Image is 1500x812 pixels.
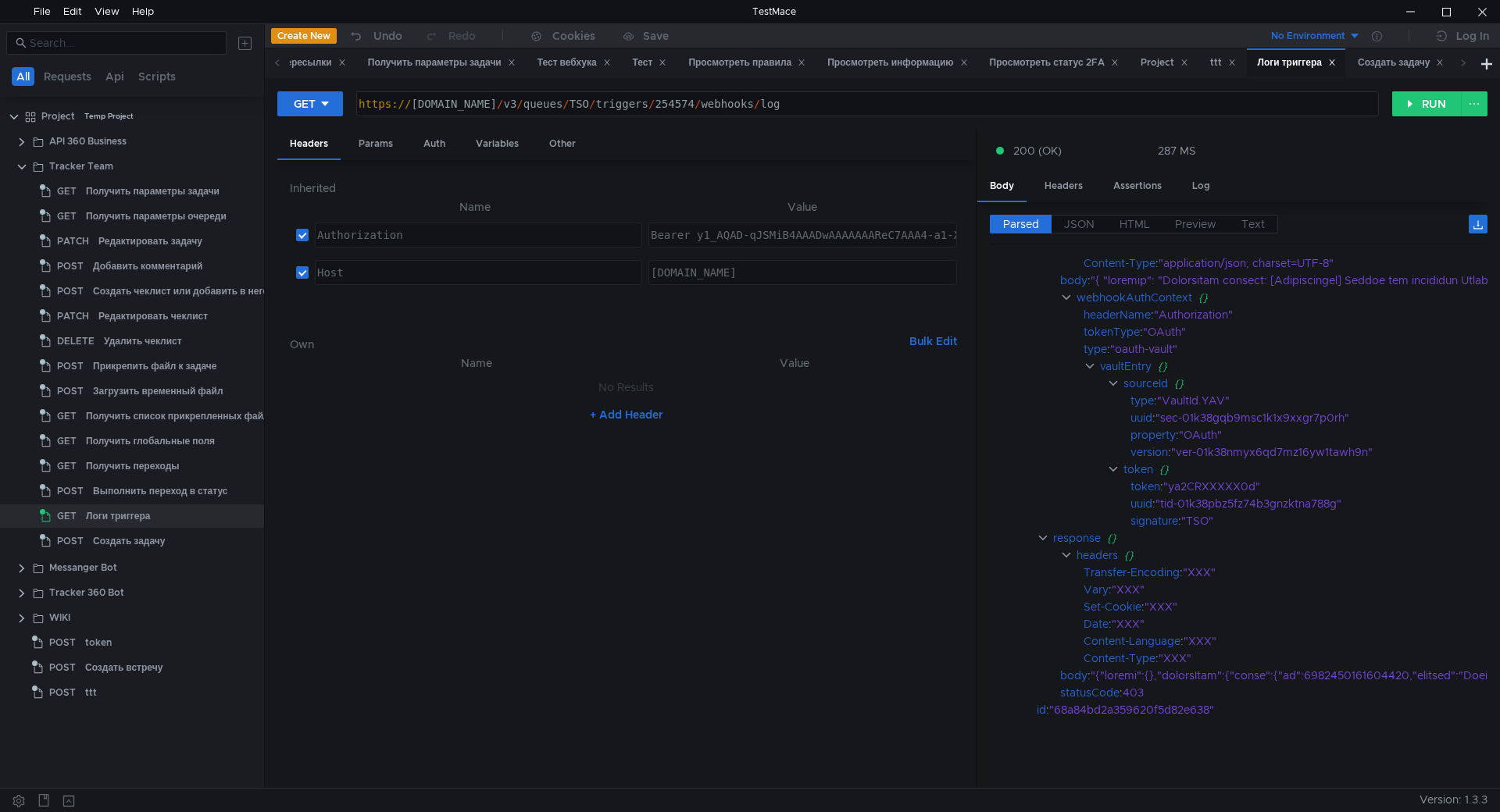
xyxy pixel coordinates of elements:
div: id [1037,701,1046,718]
div: version [1130,443,1168,461]
button: Requests [39,67,96,86]
div: Redo [448,27,476,45]
div: Project [41,105,75,128]
div: GET [294,95,316,112]
div: Получить переходы [86,454,180,478]
span: GET [57,180,77,203]
div: sourceId [1123,375,1168,392]
div: token [85,631,112,654]
div: type [1130,392,1154,409]
div: type [1084,340,1107,358]
span: GET [57,454,77,478]
div: Логи триггера [1258,55,1336,71]
span: Preview [1175,217,1216,231]
span: GET [57,504,77,528]
span: Text [1241,217,1265,231]
input: Search... [30,34,217,52]
div: Set-Cookie [1084,598,1141,615]
div: Создать чеклист или добавить в него пункты [93,280,305,303]
div: Content-Type [1084,650,1155,667]
div: uuid [1130,495,1152,512]
div: response [1053,529,1101,547]
span: POST [49,681,76,704]
div: signature [1130,512,1178,529]
div: Project [1141,55,1188,71]
div: Прикрепить файл к задаче [93,354,217,378]
div: Удалить чеклист [104,329,182,353]
nz-embed-empty: No Results [598,380,654,394]
span: 200 (OK) [1013,142,1062,159]
span: POST [57,255,84,278]
div: API 360 Business [49,130,127,153]
button: All [12,67,34,86]
div: ttt [1210,55,1236,71]
button: + Add Header [584,405,670,424]
div: body [1060,667,1087,684]
div: Variables [463,130,531,158]
div: No Environment [1271,29,1345,44]
span: DELETE [57,329,95,353]
span: GET [57,205,77,228]
button: Create New [271,28,337,44]
div: Assertions [1101,172,1174,201]
div: Date [1084,615,1109,632]
div: tokenType [1084,323,1140,340]
div: webhookAuthContext [1077,289,1192,306]
span: GET [57,429,77,453]
div: Tracker 360 Bot [49,581,124,604]
div: ttt [85,681,97,704]
div: headers [1077,547,1118,564]
div: Params [346,130,405,158]
div: Save [643,30,669,41]
div: statusCode [1060,684,1120,701]
div: Messanger Bot [49,556,117,579]
div: Тест [633,55,667,71]
div: Тест вебхука [537,55,611,71]
div: Получить параметры задачи [86,180,220,203]
button: Scripts [134,67,180,86]
div: vaultEntry [1100,358,1152,375]
div: Other [537,130,588,158]
button: No Environment [1252,23,1361,48]
div: Auth [411,130,458,158]
div: uuid [1130,409,1152,426]
span: POST [57,280,84,303]
div: token [1130,478,1160,495]
span: Version: 1.3.3 [1420,789,1487,811]
th: Name [309,198,642,216]
div: 287 MS [1158,144,1196,158]
div: Получить параметры задачи [368,55,516,71]
div: Просмотреть статус 2FA [990,55,1119,71]
div: Content-Type [1084,255,1155,272]
span: HTML [1120,217,1150,231]
span: POST [57,354,84,378]
button: RUN [1392,91,1462,116]
span: POST [49,656,76,679]
th: Value [638,354,951,372]
h6: Inherited [290,179,963,198]
div: Создать задачу [1358,55,1444,71]
div: property [1130,426,1176,443]
div: Создать встречу [85,656,162,679]
button: GET [277,91,343,116]
div: WIKI [49,606,70,629]
button: Undo [337,24,413,48]
div: body [1060,272,1087,289]
div: Редактировать задачу [98,230,202,253]
div: headerName [1084,306,1151,323]
span: JSON [1064,217,1095,231]
div: Редактировать чеклист [98,304,208,328]
span: Parsed [1003,217,1039,231]
div: Log [1180,172,1223,201]
div: Получить параметры очереди [86,205,227,228]
th: Value [642,198,963,216]
th: Name [315,354,638,372]
div: Добавить комментарий [93,255,202,278]
div: Просмотреть правила [688,55,805,71]
div: Body [977,172,1027,202]
span: POST [57,529,84,553]
span: PATCH [57,304,89,328]
div: Получить глобальные поля [86,429,215,453]
div: Выполнить переход в статус [93,479,227,503]
h6: Own [290,335,903,354]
